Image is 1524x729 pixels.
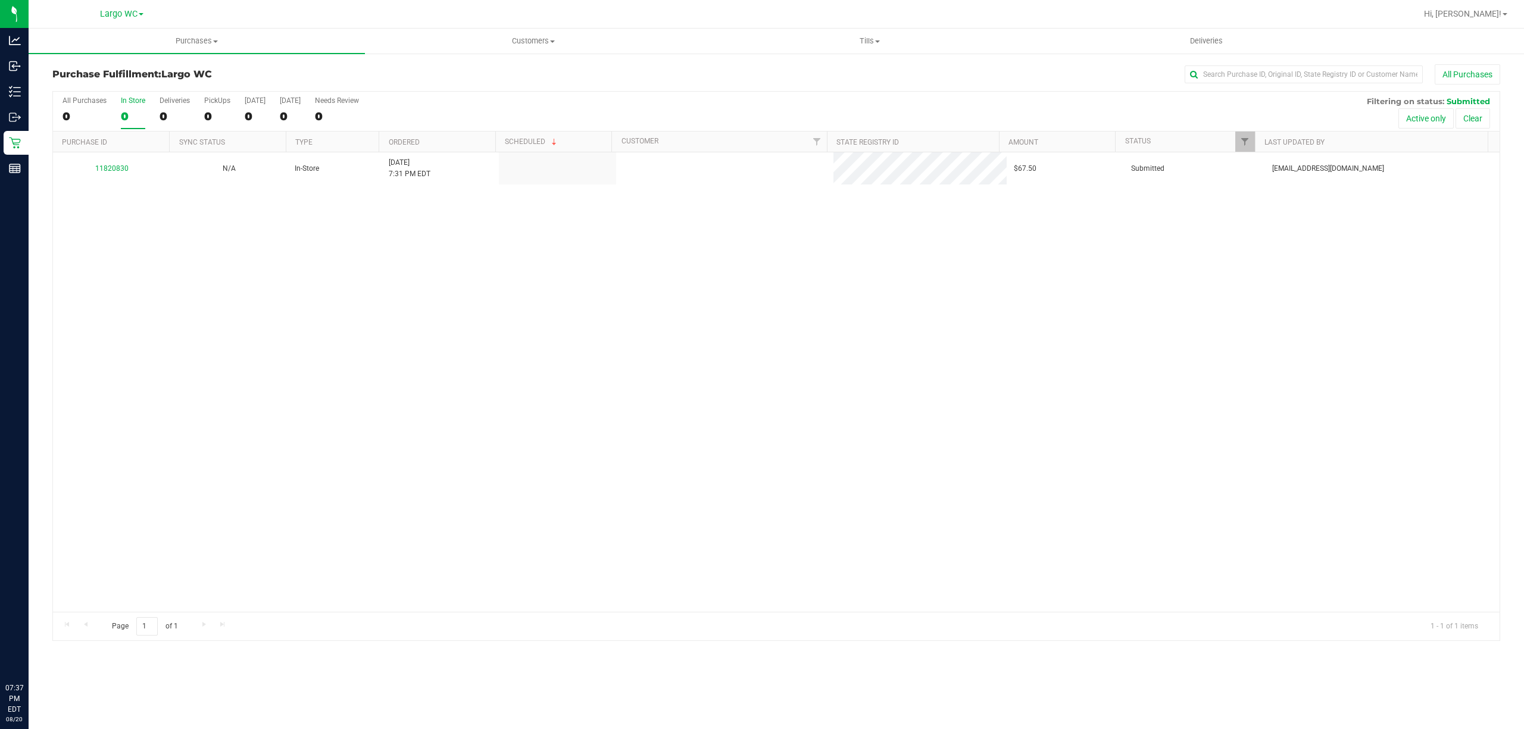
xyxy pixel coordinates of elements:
[204,109,230,123] div: 0
[1447,96,1490,106] span: Submitted
[179,138,225,146] a: Sync Status
[295,163,319,174] span: In-Store
[9,162,21,174] inline-svg: Reports
[389,157,430,180] span: [DATE] 7:31 PM EDT
[102,617,188,636] span: Page of 1
[204,96,230,105] div: PickUps
[1398,108,1454,129] button: Active only
[9,111,21,123] inline-svg: Outbound
[160,109,190,123] div: 0
[280,96,301,105] div: [DATE]
[1014,163,1036,174] span: $67.50
[622,137,658,145] a: Customer
[1421,617,1488,635] span: 1 - 1 of 1 items
[9,60,21,72] inline-svg: Inbound
[223,163,236,174] button: N/A
[95,164,129,173] a: 11820830
[121,96,145,105] div: In Store
[62,138,107,146] a: Purchase ID
[1456,108,1490,129] button: Clear
[136,617,158,636] input: 1
[1264,138,1325,146] a: Last Updated By
[245,109,266,123] div: 0
[365,29,701,54] a: Customers
[702,36,1037,46] span: Tills
[9,137,21,149] inline-svg: Retail
[121,109,145,123] div: 0
[1131,163,1164,174] span: Submitted
[1272,163,1384,174] span: [EMAIL_ADDRESS][DOMAIN_NAME]
[63,96,107,105] div: All Purchases
[1038,29,1375,54] a: Deliveries
[701,29,1038,54] a: Tills
[29,36,365,46] span: Purchases
[9,35,21,46] inline-svg: Analytics
[12,634,48,669] iframe: Resource center
[9,86,21,98] inline-svg: Inventory
[807,132,827,152] a: Filter
[1367,96,1444,106] span: Filtering on status:
[505,137,559,146] a: Scheduled
[389,138,420,146] a: Ordered
[160,96,190,105] div: Deliveries
[1424,9,1501,18] span: Hi, [PERSON_NAME]!
[5,715,23,724] p: 08/20
[315,109,359,123] div: 0
[1008,138,1038,146] a: Amount
[1235,132,1255,152] a: Filter
[100,9,138,19] span: Largo WC
[315,96,359,105] div: Needs Review
[1174,36,1239,46] span: Deliveries
[1435,64,1500,85] button: All Purchases
[223,164,236,173] span: Not Applicable
[63,109,107,123] div: 0
[366,36,701,46] span: Customers
[280,109,301,123] div: 0
[29,29,365,54] a: Purchases
[1125,137,1151,145] a: Status
[5,683,23,715] p: 07:37 PM EDT
[1185,65,1423,83] input: Search Purchase ID, Original ID, State Registry ID or Customer Name...
[836,138,899,146] a: State Registry ID
[295,138,313,146] a: Type
[245,96,266,105] div: [DATE]
[52,69,535,80] h3: Purchase Fulfillment:
[161,68,212,80] span: Largo WC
